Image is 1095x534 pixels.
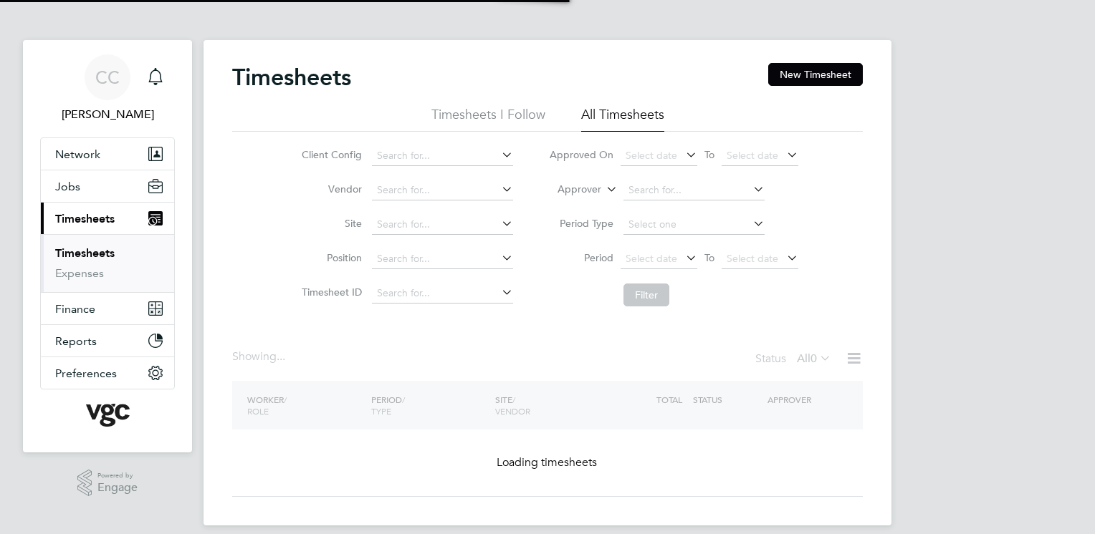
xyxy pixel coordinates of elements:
span: Engage [97,482,138,494]
button: New Timesheet [768,63,863,86]
input: Select one [623,215,765,235]
span: Timesheets [55,212,115,225]
a: Timesheets [55,246,115,260]
button: Jobs [41,170,174,202]
label: Site [297,217,362,230]
span: To [700,248,719,267]
label: Position [297,251,362,264]
span: Select date [626,252,677,265]
span: Network [55,147,100,161]
span: Select date [727,149,778,162]
button: Reports [41,325,174,356]
span: Powered by [97,470,138,482]
a: CC[PERSON_NAME] [40,54,175,123]
label: All [797,351,831,366]
span: Reports [55,334,97,348]
nav: Main navigation [23,40,192,452]
button: Filter [623,283,669,306]
span: Connor Campbell [40,106,175,123]
div: Status [755,349,834,369]
span: To [700,145,719,164]
input: Search for... [623,180,765,200]
span: Select date [727,252,778,265]
span: Jobs [55,180,80,193]
input: Search for... [372,283,513,304]
input: Search for... [372,249,513,269]
label: Period Type [549,217,613,230]
button: Timesheets [41,203,174,234]
label: Approver [537,183,601,197]
input: Search for... [372,215,513,235]
a: Powered byEngage [77,470,138,497]
span: 0 [811,351,817,366]
a: Go to home page [40,404,175,427]
label: Vendor [297,183,362,195]
img: vgcgroup-logo-retina.png [86,404,130,427]
span: CC [95,68,120,87]
input: Search for... [372,146,513,166]
div: Timesheets [41,234,174,292]
span: Finance [55,302,95,316]
li: All Timesheets [581,106,664,132]
h2: Timesheets [232,63,351,92]
input: Search for... [372,180,513,200]
button: Preferences [41,357,174,389]
label: Approved On [549,148,613,161]
label: Timesheet ID [297,286,362,298]
button: Network [41,138,174,170]
label: Client Config [297,148,362,161]
a: Expenses [55,266,104,280]
label: Period [549,251,613,264]
span: Select date [626,149,677,162]
span: Preferences [55,366,117,380]
li: Timesheets I Follow [431,106,545,132]
span: ... [277,349,285,364]
div: Showing [232,349,288,364]
button: Finance [41,293,174,324]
